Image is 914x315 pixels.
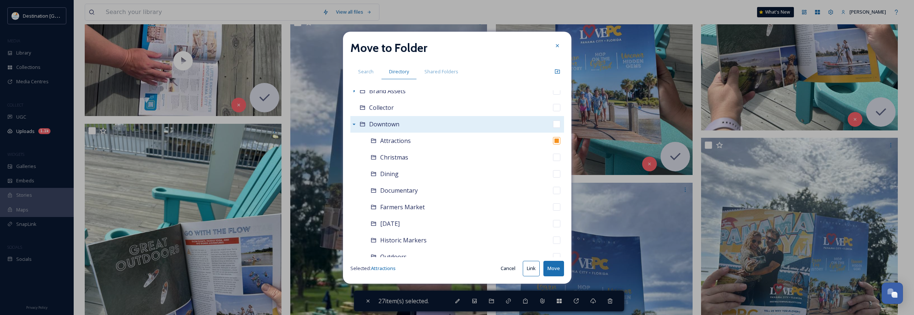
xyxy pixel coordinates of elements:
[380,253,407,261] span: Outdoors
[380,153,408,161] span: Christmas
[380,137,411,145] span: Attractions
[380,220,400,228] span: [DATE]
[424,68,458,75] span: Shared Folders
[358,68,374,75] span: Search
[523,261,540,276] button: Link
[369,87,406,95] span: Brand Assets
[380,236,427,244] span: Historic Markers
[371,265,396,272] span: Attractions
[350,39,427,57] h2: Move to Folder
[882,283,903,304] button: Open Chat
[543,261,564,276] button: Move
[380,203,425,211] span: Farmers Market
[497,261,519,276] button: Cancel
[369,104,394,112] span: Collector
[350,265,396,272] span: Selected:
[380,186,418,195] span: Documentary
[369,120,399,128] span: Downtown
[389,68,409,75] span: Directory
[380,170,399,178] span: Dining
